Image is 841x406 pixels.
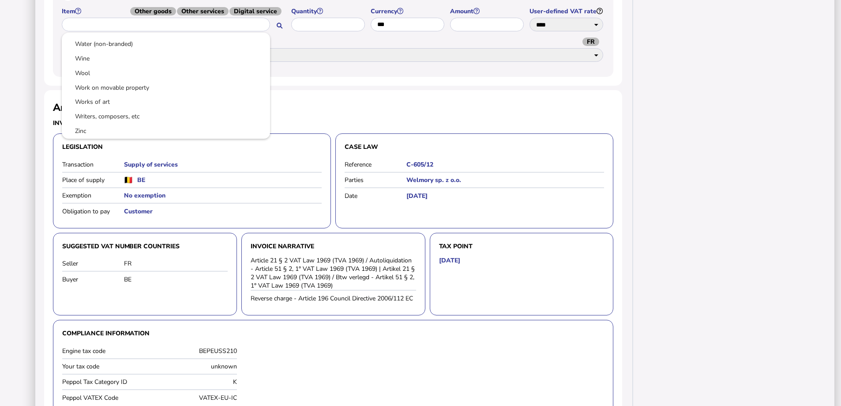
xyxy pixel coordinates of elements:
a: Wool [69,68,263,79]
a: Water (non-branded) [69,38,263,49]
a: Zinc [69,125,263,137]
a: Works of art [69,96,263,107]
a: Work on movable property [69,82,263,93]
a: Wine [69,53,263,64]
a: Writers, composers, etc [69,111,263,122]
